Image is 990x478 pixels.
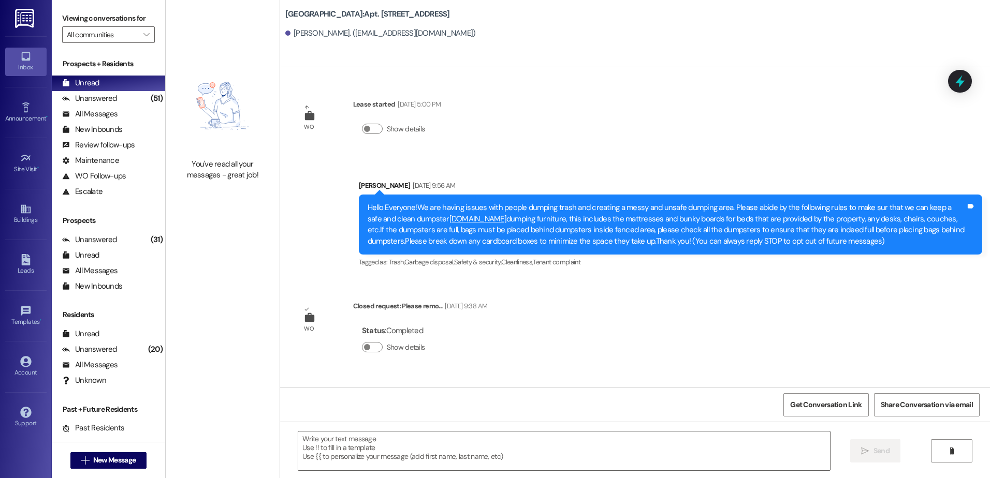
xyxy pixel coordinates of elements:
[52,404,165,415] div: Past + Future Residents
[70,452,147,469] button: New Message
[52,215,165,226] div: Prospects
[5,251,47,279] a: Leads
[62,360,118,370] div: All Messages
[304,323,314,334] div: WO
[62,171,126,182] div: WO Follow-ups
[5,48,47,76] a: Inbox
[5,150,47,177] a: Site Visit •
[62,10,155,26] label: Viewing conversations for
[389,258,404,266] span: Trash ,
[790,399,862,410] span: Get Conversation Link
[5,353,47,381] a: Account
[62,328,99,339] div: Unread
[874,393,980,416] button: Share Conversation via email
[62,186,103,197] div: Escalate
[62,234,117,245] div: Unanswered
[62,375,106,386] div: Unknown
[362,323,429,339] div: : Completed
[387,342,425,353] label: Show details
[148,232,165,248] div: (31)
[533,258,580,266] span: Tenant complaint
[62,250,99,261] div: Unread
[353,99,441,113] div: Lease started
[410,180,455,191] div: [DATE] 9:56 AM
[362,325,385,336] b: Status
[454,258,501,266] span: Safety & security ,
[15,9,36,28] img: ResiDesk Logo
[449,214,506,224] a: [DOMAIN_NAME]
[359,180,982,195] div: [PERSON_NAME]
[368,202,966,247] div: Hello Everyone!We are having issues with people dumping trash and creating a messy and unsafe dum...
[353,301,487,315] div: Closed request: Please remo...
[177,159,268,181] div: You've read all your messages - great job!
[5,404,47,431] a: Support
[177,58,268,154] img: empty-state
[881,399,973,410] span: Share Conversation via email
[948,447,955,455] i: 
[37,164,39,171] span: •
[501,258,533,266] span: Cleanliness ,
[387,124,425,135] label: Show details
[861,447,869,455] i: 
[62,78,99,88] div: Unread
[62,265,118,276] div: All Messages
[5,200,47,228] a: Buildings
[62,344,117,355] div: Unanswered
[52,309,165,320] div: Residents
[62,124,122,135] div: New Inbounds
[850,439,900,462] button: Send
[143,31,149,39] i: 
[404,258,454,266] span: Garbage disposal ,
[62,93,117,104] div: Unanswered
[285,9,450,20] b: [GEOGRAPHIC_DATA]: Apt. [STREET_ADDRESS]
[93,455,136,466] span: New Message
[304,122,314,132] div: WO
[67,26,138,43] input: All communities
[5,302,47,330] a: Templates •
[62,423,125,434] div: Past Residents
[395,99,441,110] div: [DATE] 5:00 PM
[81,456,89,465] i: 
[873,445,890,456] span: Send
[62,140,135,151] div: Review follow-ups
[783,393,868,416] button: Get Conversation Link
[62,281,122,292] div: New Inbounds
[40,317,41,324] span: •
[62,109,118,119] div: All Messages
[442,301,487,311] div: [DATE] 9:38 AM
[359,255,982,270] div: Tagged as:
[46,113,48,121] span: •
[145,341,165,357] div: (20)
[285,28,476,39] div: [PERSON_NAME]. ([EMAIL_ADDRESS][DOMAIN_NAME])
[52,58,165,69] div: Prospects + Residents
[62,155,119,166] div: Maintenance
[148,91,165,107] div: (51)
